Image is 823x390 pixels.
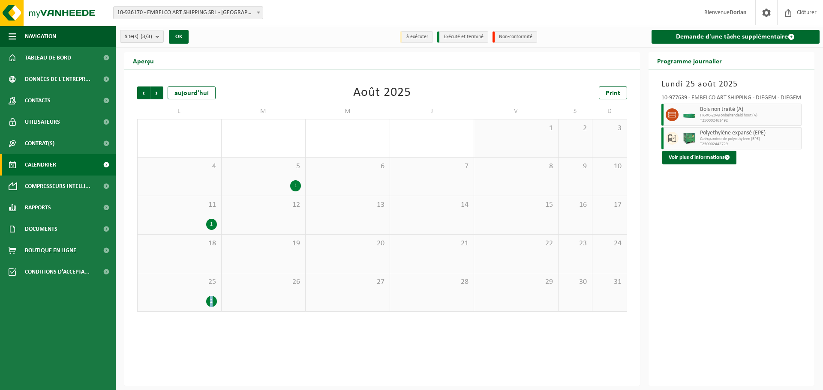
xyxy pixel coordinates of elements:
span: Boutique en ligne [25,240,76,261]
span: 4 [142,162,217,171]
span: Contacts [25,90,51,111]
span: Polyethylène expansé (EPE) [700,130,799,137]
span: 22 [478,239,554,248]
span: 6 [310,162,385,171]
span: T250002461492 [700,118,799,123]
span: 20 [310,239,385,248]
a: Print [599,86,627,99]
span: 8 [478,162,554,171]
span: 12 [226,200,301,210]
span: HK-XC-20-G onbehandeld hout (A) [700,113,799,118]
td: V [474,104,559,119]
td: J [390,104,475,119]
span: 29 [478,277,554,287]
span: 16 [563,200,588,210]
count: (3/3) [141,34,152,39]
div: 2 [206,296,217,307]
span: 26 [226,277,301,287]
span: Conditions d'accepta... [25,261,90,283]
span: Précédent [137,86,150,99]
span: Rapports [25,197,51,218]
span: 19 [226,239,301,248]
span: 1 [478,124,554,133]
td: D [592,104,627,119]
span: Navigation [25,26,56,47]
a: Demande d'une tâche supplémentaire [652,30,820,44]
span: Site(s) [125,30,152,43]
span: 23 [563,239,588,248]
strong: Dorian [730,9,747,16]
span: 27 [310,277,385,287]
span: Geëxpandeerde polyethyleen (EPE) [700,137,799,142]
li: à exécuter [400,31,433,43]
div: 1 [206,219,217,230]
h2: Programme journalier [649,52,730,69]
span: 17 [597,200,622,210]
div: aujourd'hui [168,86,216,99]
span: 7 [394,162,470,171]
div: Août 2025 [353,86,411,99]
td: M [222,104,306,119]
td: L [137,104,222,119]
button: Site(s)(3/3) [120,30,164,43]
span: Calendrier [25,154,56,176]
span: 9 [563,162,588,171]
li: Exécuté et terminé [437,31,488,43]
span: Utilisateurs [25,111,60,133]
button: OK [169,30,189,44]
span: 3 [597,124,622,133]
span: Bois non traité (A) [700,106,799,113]
li: Non-conformité [493,31,537,43]
span: Données de l'entrepr... [25,68,90,90]
span: Tableau de bord [25,47,71,68]
button: Voir plus d'informations [662,151,736,164]
td: M [306,104,390,119]
span: 10-936170 - EMBELCO ART SHIPPING SRL - ETTERBEEK [114,7,263,19]
span: 10 [597,162,622,171]
span: 15 [478,200,554,210]
span: 5 [226,162,301,171]
span: Print [606,90,620,97]
h2: Aperçu [124,52,162,69]
div: 1 [290,180,301,191]
span: Compresseurs intelli... [25,176,90,197]
span: 11 [142,200,217,210]
span: 31 [597,277,622,287]
span: 28 [394,277,470,287]
span: 13 [310,200,385,210]
td: S [559,104,593,119]
span: 10-936170 - EMBELCO ART SHIPPING SRL - ETTERBEEK [113,6,263,19]
img: PB-HB-1400-HPE-GN-01 [683,132,696,145]
h3: Lundi 25 août 2025 [661,78,802,91]
span: 2 [563,124,588,133]
span: T250002442729 [700,142,799,147]
span: Contrat(s) [25,133,54,154]
span: 30 [563,277,588,287]
span: 14 [394,200,470,210]
span: 21 [394,239,470,248]
span: Suivant [150,86,163,99]
span: 24 [597,239,622,248]
span: 18 [142,239,217,248]
img: HK-XC-20-GN-00 [683,112,696,118]
span: 25 [142,277,217,287]
span: Documents [25,218,57,240]
div: 10-977639 - EMBELCO ART SHIPPING - DIEGEM - DIEGEM [661,95,802,104]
